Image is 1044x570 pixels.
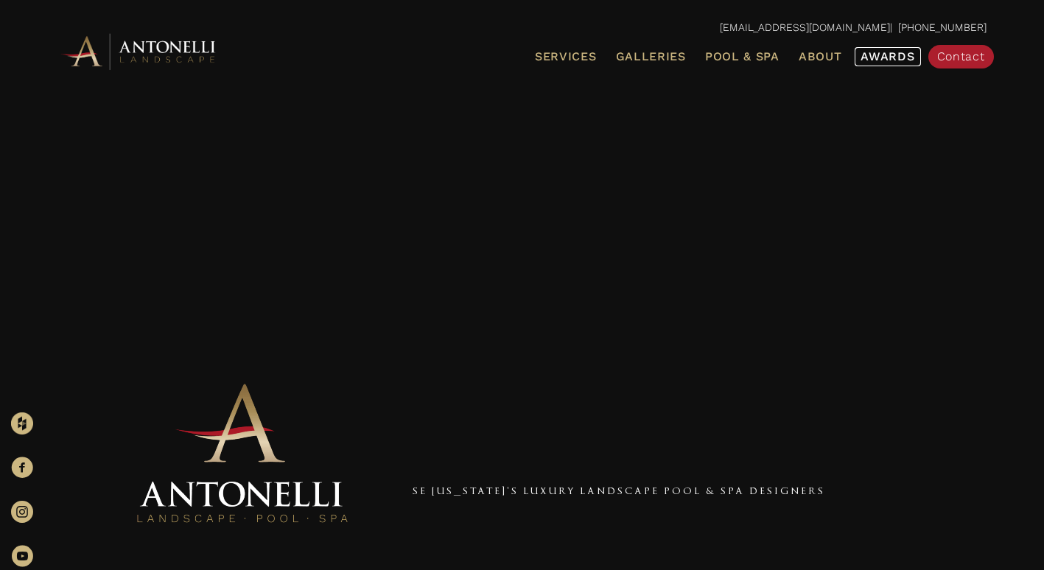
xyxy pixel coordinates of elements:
[928,45,994,68] a: Contact
[937,49,985,63] span: Contact
[861,49,914,63] span: Awards
[855,47,920,66] a: Awards
[132,378,353,530] img: Antonelli Stacked Logo
[793,47,848,66] a: About
[58,31,220,71] img: Antonelli Horizontal Logo
[610,47,692,66] a: Galleries
[58,18,987,38] p: | [PHONE_NUMBER]
[529,47,603,66] a: Services
[699,47,785,66] a: Pool & Spa
[11,412,33,434] img: Houzz
[799,51,842,63] span: About
[535,51,597,63] span: Services
[705,49,780,63] span: Pool & Spa
[720,21,890,33] a: [EMAIL_ADDRESS][DOMAIN_NAME]
[413,485,825,496] a: SE [US_STATE]'s Luxury Landscape Pool & Spa Designers
[616,49,686,63] span: Galleries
